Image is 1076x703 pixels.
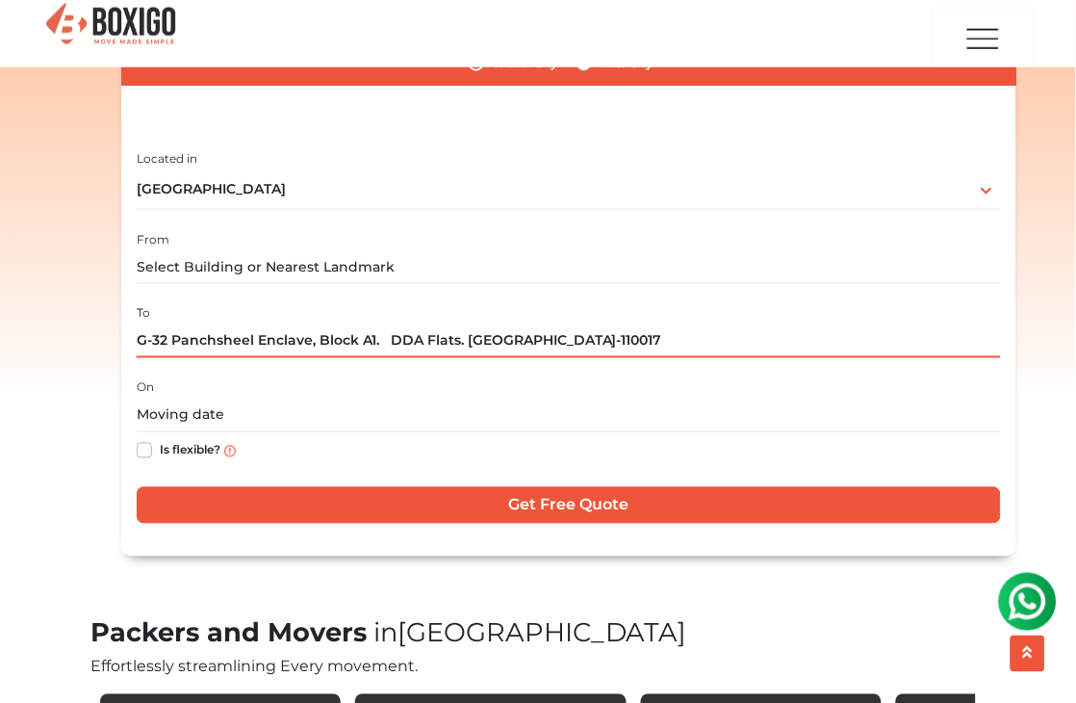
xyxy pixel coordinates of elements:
[137,305,150,323] label: To
[137,379,154,397] label: On
[90,618,986,650] h1: Packers and Movers
[137,150,197,168] label: Located in
[90,658,418,676] span: Effortlessly streamlining Every movement.
[137,399,1001,432] input: Moving date
[19,19,58,58] img: whatsapp-icon.svg
[367,617,687,649] span: [GEOGRAPHIC_DATA]
[137,250,1001,284] input: Select Building or Nearest Landmark
[1011,636,1045,672] button: scroll up
[137,325,1001,358] input: Select Building or Nearest Landmark
[160,439,220,459] label: Is flexible?
[137,231,169,248] label: From
[224,446,236,457] img: info
[43,1,178,48] img: Boxigo
[964,11,1003,66] img: menu
[137,487,1001,524] input: Get Free Quote
[373,617,397,649] span: in
[137,180,286,197] span: [GEOGRAPHIC_DATA]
